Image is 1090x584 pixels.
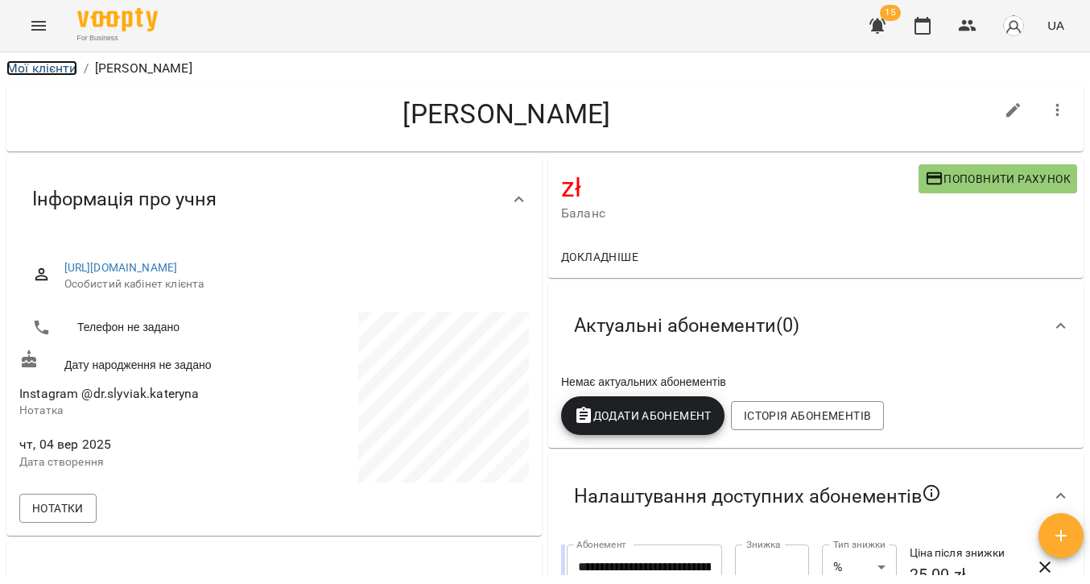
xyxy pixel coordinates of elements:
h4: [PERSON_NAME] [19,97,994,130]
li: Телефон не задано [19,312,271,344]
p: [PERSON_NAME] [95,59,192,78]
button: UA [1041,10,1071,40]
span: Інформація про учня [32,187,217,212]
div: Налаштування доступних абонементів [548,454,1084,538]
button: Нотатки [19,494,97,523]
h6: Ціна після знижки [910,545,1027,562]
span: Додати Абонемент [574,406,712,425]
p: Нотатка [19,403,271,419]
span: Докладніше [561,247,638,267]
button: Історія абонементів [731,401,884,430]
div: Дату народження не задано [16,346,275,376]
span: For Business [77,33,158,43]
h4: zł [561,171,919,204]
span: UA [1047,17,1064,34]
p: Дата створення [19,454,271,470]
span: 15 [880,5,901,21]
span: Налаштування доступних абонементів [574,483,941,509]
button: Докладніше [555,242,645,271]
button: Поповнити рахунок [919,164,1077,193]
span: Особистий кабінет клієнта [64,276,516,292]
div: Інформація про учня [6,158,542,241]
span: Поповнити рахунок [925,169,1071,188]
span: Instagram @dr.slyviak.kateryna [19,386,199,401]
svg: Якщо не обрано жодного, клієнт зможе побачити всі публічні абонементи [922,483,941,503]
button: Додати Абонемент [561,396,725,435]
div: Актуальні абонементи(0) [548,284,1084,367]
span: Історія абонементів [744,406,871,425]
span: Баланс [561,204,919,223]
div: Немає актуальних абонементів [558,371,1074,393]
li: / [84,59,89,78]
img: avatar_s.png [1002,14,1025,37]
span: Нотатки [32,499,84,518]
nav: breadcrumb [6,59,1084,78]
span: Актуальні абонементи ( 0 ) [574,313,799,338]
a: Мої клієнти [6,60,77,76]
span: чт, 04 вер 2025 [19,435,271,454]
a: [URL][DOMAIN_NAME] [64,261,178,274]
img: Voopty Logo [77,8,158,31]
button: Menu [19,6,58,45]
